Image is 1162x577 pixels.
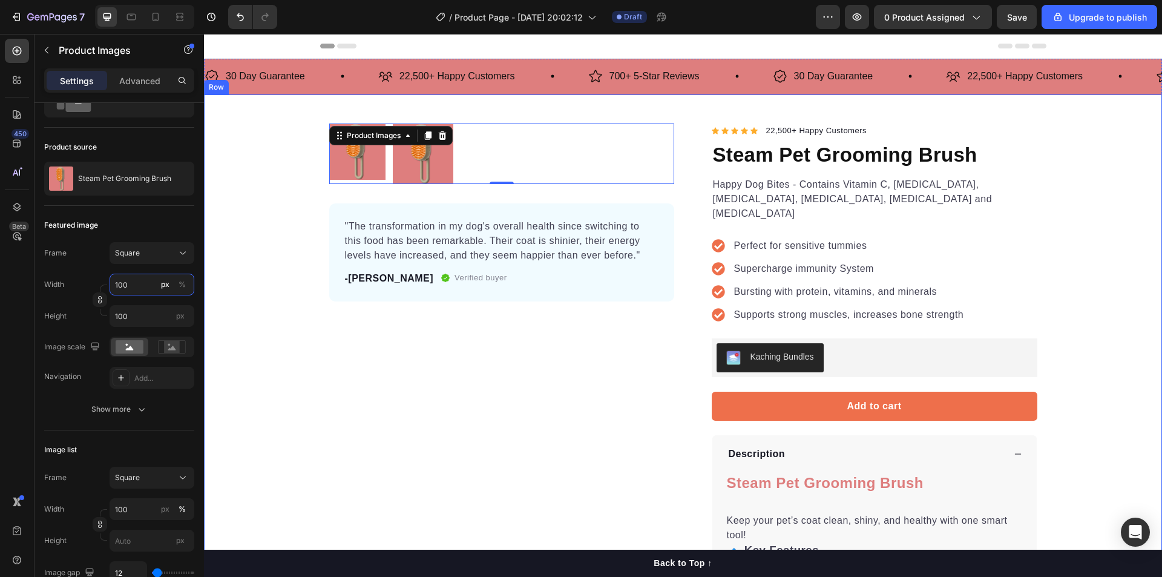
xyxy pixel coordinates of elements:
[110,530,194,552] input: px
[141,185,455,229] p: "The transformation in my dog's overall health since switching to this food has been remarkable. ...
[44,248,67,259] label: Frame
[176,311,185,320] span: px
[2,48,22,59] div: Row
[513,309,620,338] button: Kaching Bundles
[176,536,185,545] span: px
[44,535,67,546] label: Height
[44,339,102,355] div: Image scale
[44,142,97,153] div: Product source
[110,467,194,489] button: Square
[49,167,73,191] img: product feature img
[44,444,77,455] div: Image list
[590,34,669,51] p: 30 Day Guarantee
[562,91,663,103] p: 22,500+ Happy Customers
[125,90,182,146] img: Steam Pet Grooming Brush Petit Topia
[175,502,189,516] button: px
[11,129,29,139] div: 450
[158,502,172,516] button: %
[547,317,610,329] div: Kaching Bundles
[44,371,81,382] div: Navigation
[884,11,965,24] span: 0 product assigned
[508,358,833,387] button: Add to cart
[78,174,171,183] p: Steam Pet Grooming Brush
[44,279,64,290] label: Width
[530,274,760,288] p: Supports strong muscles, increases bone strength
[525,413,582,427] p: Description
[509,143,832,187] p: Happy Dog Bites - Contains Vitamin C, [MEDICAL_DATA], [MEDICAL_DATA], [MEDICAL_DATA], [MEDICAL_DA...
[158,277,172,292] button: %
[204,34,1162,577] iframe: Design area
[5,5,90,29] button: 7
[141,237,230,252] p: -[PERSON_NAME]
[530,251,760,265] p: Bursting with protein, vitamins, and minerals
[9,222,29,231] div: Beta
[115,472,140,483] span: Square
[1121,518,1150,547] div: Open Intercom Messenger
[59,43,162,58] p: Product Images
[44,472,67,483] label: Frame
[763,34,879,51] p: 22,500+ Happy Customers
[449,11,452,24] span: /
[455,11,583,24] span: Product Page - [DATE] 20:02:12
[110,305,194,327] input: px
[228,5,277,29] div: Undo/Redo
[523,441,720,457] strong: Steam Pet Grooming Brush
[161,279,169,290] div: px
[119,74,160,87] p: Advanced
[161,504,169,515] div: px
[508,105,833,137] h1: Steam Pet Grooming Brush
[523,510,615,523] h3: 🔹 Key Features
[530,228,760,242] p: Supercharge immunity System
[179,279,186,290] div: %
[110,242,194,264] button: Square
[134,373,191,384] div: Add...
[44,311,67,321] label: Height
[405,34,496,51] p: 700+ 5-Star Reviews
[44,504,64,515] label: Width
[997,5,1037,29] button: Save
[179,504,186,515] div: %
[523,481,804,506] p: Keep your pet’s coat clean, shiny, and healthy with one smart tool!
[530,205,760,219] p: Perfect for sensitive tummies
[110,274,194,295] input: px%
[1007,12,1027,22] span: Save
[140,96,199,107] div: Product Images
[643,365,698,380] div: Add to cart
[44,398,194,420] button: Show more
[1052,11,1147,24] div: Upgrade to publish
[91,403,148,415] div: Show more
[1042,5,1157,29] button: Upgrade to publish
[450,523,508,536] div: Back to Top ↑
[44,220,98,231] div: Featured image
[115,248,140,259] span: Square
[874,5,992,29] button: 0 product assigned
[79,10,85,24] p: 7
[624,12,642,22] span: Draft
[251,238,303,250] p: Verified buyer
[189,90,249,150] img: Steam Pet Grooming Brush Petit Topia
[522,317,537,331] img: KachingBundles.png
[60,74,94,87] p: Settings
[110,498,194,520] input: px%
[175,277,189,292] button: px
